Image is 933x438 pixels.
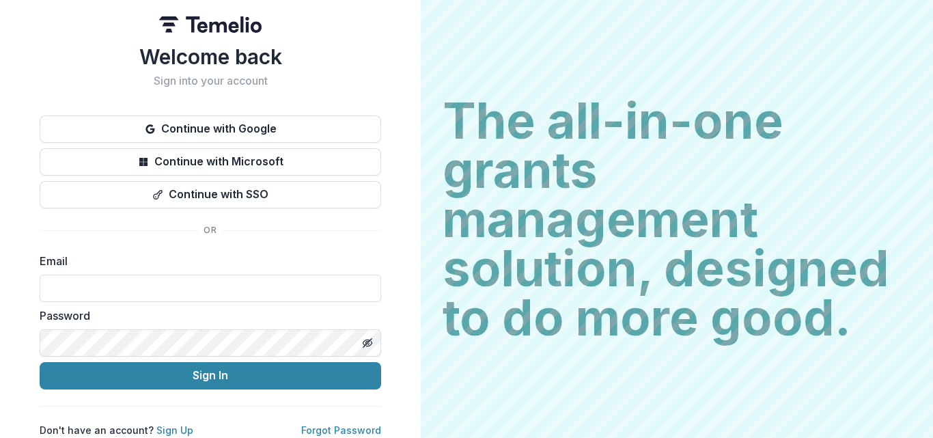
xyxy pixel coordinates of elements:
[40,253,373,269] label: Email
[40,181,381,208] button: Continue with SSO
[301,424,381,436] a: Forgot Password
[40,148,381,176] button: Continue with Microsoft
[40,423,193,437] p: Don't have an account?
[159,16,262,33] img: Temelio
[40,74,381,87] h2: Sign into your account
[40,307,373,324] label: Password
[156,424,193,436] a: Sign Up
[40,44,381,69] h1: Welcome back
[357,332,378,354] button: Toggle password visibility
[40,362,381,389] button: Sign In
[40,115,381,143] button: Continue with Google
